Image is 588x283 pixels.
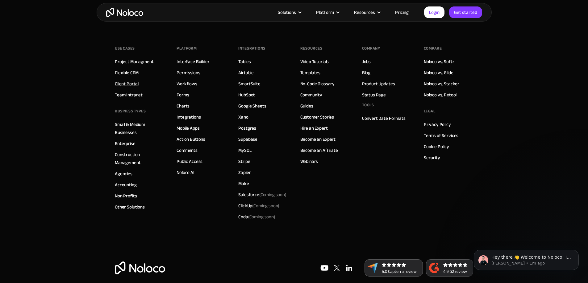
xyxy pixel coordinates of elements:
[387,8,416,16] a: Pricing
[354,8,375,16] div: Resources
[115,139,136,148] a: Enterprise
[424,131,458,139] a: Terms of Services
[252,201,279,210] span: (Coming soon)
[346,8,387,16] div: Resources
[248,212,275,221] span: (Coming soon)
[115,80,139,88] a: Client Portal
[238,157,250,165] a: Stripe
[238,191,286,199] div: Salesforce
[177,102,190,110] a: Charts
[362,44,380,53] div: Company
[238,213,275,221] div: Coda
[424,154,440,162] a: Security
[424,6,444,18] a: Login
[115,192,137,200] a: Non Profits
[177,58,209,66] a: Interface Builder
[177,44,197,53] div: Platform
[362,100,374,110] div: Tools
[238,124,256,132] a: Postgres
[115,170,132,178] a: Agencies
[238,80,261,88] a: SmartSuite
[449,6,482,18] a: Get started
[465,237,588,280] iframe: Intercom notifications message
[316,8,334,16] div: Platform
[300,44,323,53] div: Resources
[259,190,286,199] span: (Coming soon)
[106,8,143,17] a: home
[300,135,336,143] a: Become an Expert
[424,107,436,116] div: Legal
[278,8,296,16] div: Solutions
[177,69,200,77] a: Permissions
[362,69,370,77] a: Blog
[238,146,251,154] a: MySQL
[238,135,257,143] a: Supabase
[115,203,145,211] a: Other Solutions
[300,146,338,154] a: Become an Affiliate
[238,180,249,188] a: Make
[177,91,189,99] a: Forms
[177,113,201,121] a: Integrations
[362,114,406,122] a: Convert Date Formats
[424,58,454,66] a: Noloco vs. Softr
[115,151,164,167] a: Construction Management
[177,146,198,154] a: Comments
[115,120,164,136] a: Small & Medium Businesses
[362,58,371,66] a: Jobs
[424,44,442,53] div: Compare
[238,58,251,66] a: Tables
[308,8,346,16] div: Platform
[300,69,321,77] a: Templates
[300,124,328,132] a: Hire an Expert
[115,181,137,189] a: Accounting
[424,120,451,128] a: Privacy Policy
[177,80,197,88] a: Workflows
[238,113,248,121] a: Xano
[238,202,279,210] div: ClickUp
[238,102,266,110] a: Google Sheets
[115,69,139,77] a: Flexible CRM
[300,157,318,165] a: Webinars
[177,124,199,132] a: Mobile Apps
[177,157,202,165] a: Public Access
[424,80,459,88] a: Noloco vs. Stacker
[115,91,143,99] a: Team Intranet
[270,8,308,16] div: Solutions
[424,91,457,99] a: Noloco vs. Retool
[362,91,386,99] a: Status Page
[177,135,205,143] a: Action Buttons
[115,44,135,53] div: Use Cases
[115,107,146,116] div: BUSINESS TYPES
[300,80,335,88] a: No-Code Glossary
[300,113,334,121] a: Customer Stories
[238,44,265,53] div: INTEGRATIONS
[177,168,194,176] a: Noloco AI
[300,91,323,99] a: Community
[238,91,255,99] a: HubSpot
[362,80,395,88] a: Product Updates
[300,58,329,66] a: Video Tutorials
[300,102,313,110] a: Guides
[238,168,251,176] a: Zapier
[424,69,453,77] a: Noloco vs. Glide
[424,143,449,151] a: Cookie Policy
[238,69,254,77] a: Airtable
[115,58,153,66] a: Project Managment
